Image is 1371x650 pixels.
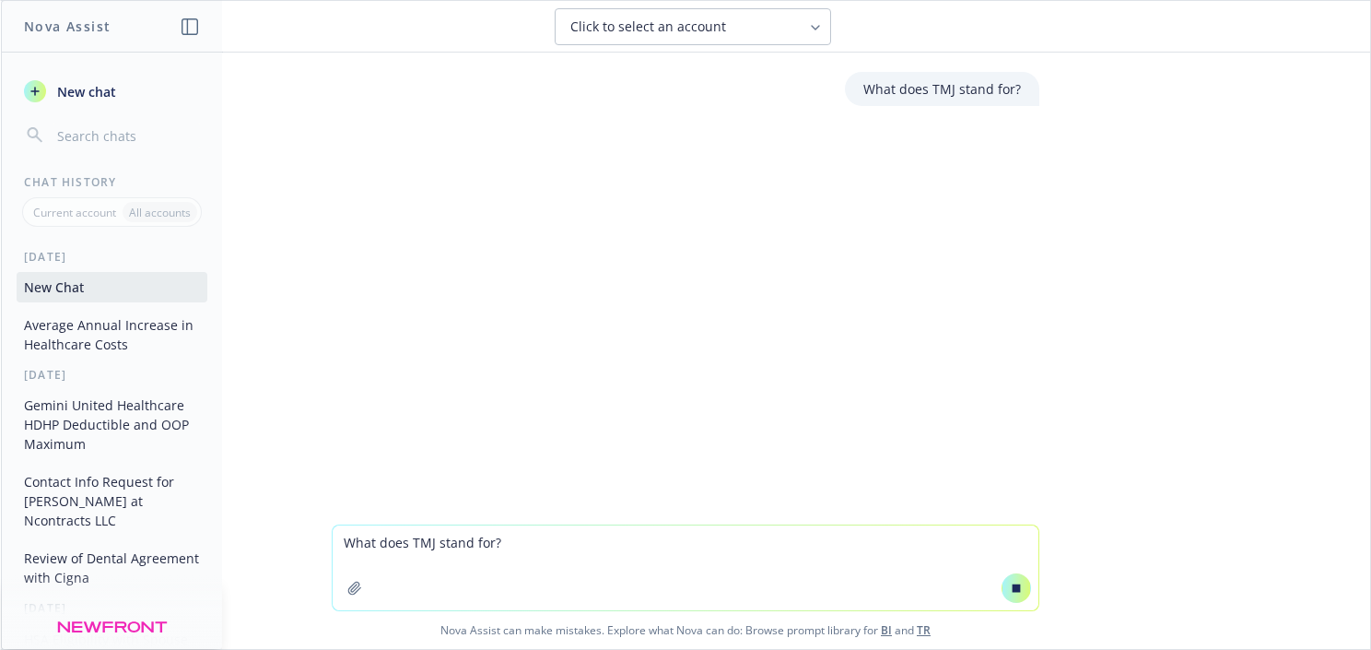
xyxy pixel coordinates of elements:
button: Gemini United Healthcare HDHP Deductible and OOP Maximum [17,390,207,459]
p: What does TMJ stand for? [863,79,1021,99]
a: BI [881,622,892,638]
h1: Nova Assist [24,17,111,36]
div: [DATE] [2,249,222,265]
button: Contact Info Request for [PERSON_NAME] at Ncontracts LLC [17,467,207,536]
div: [DATE] [2,367,222,383]
div: Chat History [2,174,222,190]
span: Click to select an account [570,18,726,36]
button: New chat [17,75,207,108]
span: New chat [53,82,116,101]
div: [DATE] [2,600,222,616]
button: Click to select an account [555,8,831,45]
input: Search chats [53,123,200,148]
p: All accounts [129,205,191,220]
p: Current account [33,205,116,220]
span: Nova Assist can make mistakes. Explore what Nova can do: Browse prompt library for and [8,611,1363,649]
button: New Chat [17,272,207,302]
button: Review of Dental Agreement with Cigna [17,543,207,593]
a: TR [917,622,931,638]
button: Average Annual Increase in Healthcare Costs [17,310,207,360]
